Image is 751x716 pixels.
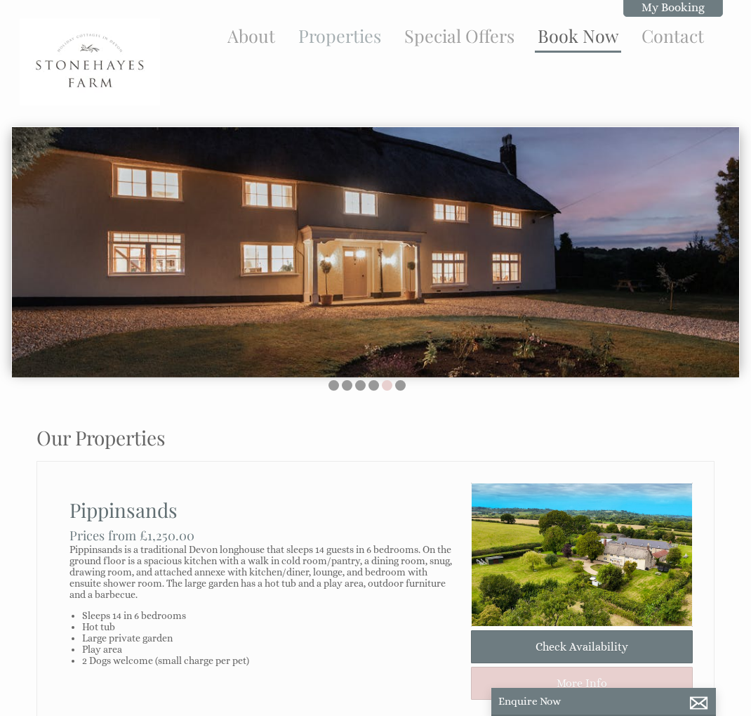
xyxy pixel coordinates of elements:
li: Hot tub [82,621,459,632]
li: 2 Dogs welcome (small charge per pet) [82,655,459,666]
p: Enquire Now [498,695,709,708]
li: Play area [82,644,459,655]
a: Special Offers [404,24,514,47]
img: pippinsands-devon-accommodation-holiday-home-sleeps-13.original.jpg [471,483,693,627]
a: Pippinsands [69,497,178,523]
h1: Our Properties [36,424,477,450]
a: Properties [298,24,381,47]
a: About [227,24,275,47]
p: Pippinsands is a traditional Devon longhouse that sleeps 14 guests in 6 bedrooms. On the ground f... [69,544,460,600]
img: Stonehayes Farm [20,18,160,106]
li: Large private garden [82,632,459,644]
a: Check Availability [471,630,693,663]
h3: Prices from £1,250.00 [69,526,460,544]
a: Contact [642,24,704,47]
li: Sleeps 14 in 6 bedrooms [82,610,459,621]
a: More Info [471,667,693,700]
a: Book Now [538,24,618,47]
